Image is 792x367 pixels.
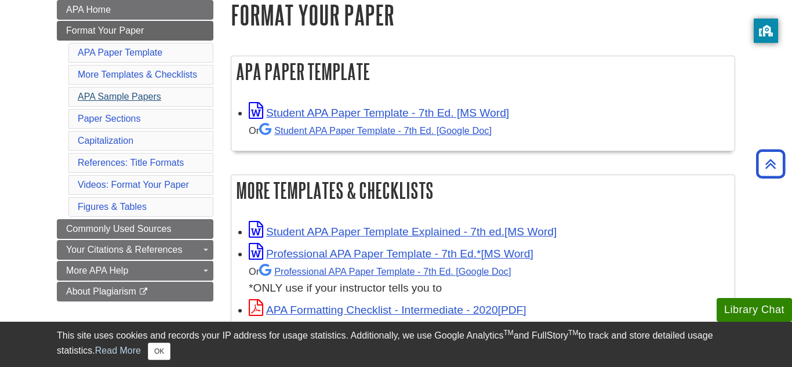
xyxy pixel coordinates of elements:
[66,266,128,275] span: More APA Help
[66,5,111,14] span: APA Home
[78,92,161,101] a: APA Sample Papers
[754,19,778,43] button: privacy banner
[752,156,789,172] a: Back to Top
[249,266,511,277] small: Or
[717,298,792,322] button: Library Chat
[78,180,189,190] a: Videos: Format Your Paper
[231,56,735,87] h2: APA Paper Template
[66,224,171,234] span: Commonly Used Sources
[249,304,526,316] a: Link opens in new window
[78,48,162,57] a: APA Paper Template
[148,343,170,360] button: Close
[66,26,144,35] span: Format Your Paper
[568,329,578,337] sup: TM
[78,136,133,146] a: Capitalization
[57,219,213,239] a: Commonly Used Sources
[259,266,511,277] a: Professional APA Paper Template - 7th Ed.
[249,248,533,260] a: Link opens in new window
[57,282,213,301] a: About Plagiarism
[249,318,729,335] div: For 1st & 2nd year classes
[249,125,492,136] small: Or
[259,125,492,136] a: Student APA Paper Template - 7th Ed. [Google Doc]
[249,263,729,297] div: *ONLY use if your instructor tells you to
[57,240,213,260] a: Your Citations & References
[66,286,136,296] span: About Plagiarism
[57,329,735,360] div: This site uses cookies and records your IP address for usage statistics. Additionally, we use Goo...
[78,70,197,79] a: More Templates & Checklists
[57,261,213,281] a: More APA Help
[231,175,735,206] h2: More Templates & Checklists
[78,202,147,212] a: Figures & Tables
[249,226,557,238] a: Link opens in new window
[78,158,184,168] a: References: Title Formats
[57,21,213,41] a: Format Your Paper
[139,288,148,296] i: This link opens in a new window
[66,245,182,255] span: Your Citations & References
[503,329,513,337] sup: TM
[78,114,141,123] a: Paper Sections
[249,107,509,119] a: Link opens in new window
[95,346,141,355] a: Read More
